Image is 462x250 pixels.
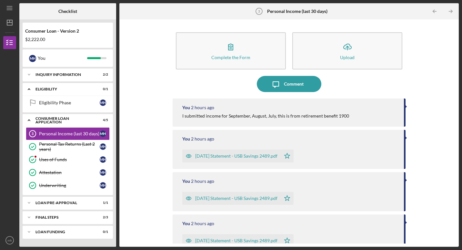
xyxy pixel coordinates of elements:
div: m h [100,182,106,189]
div: m h [100,156,106,163]
div: You [182,105,190,110]
div: I submitted income for September, August, July, this is from retirement benefit 1900 [182,113,349,119]
time: 2025-10-09 19:07 [191,179,214,184]
button: Upload [292,32,402,69]
div: m h [100,99,106,106]
div: m h [29,55,36,62]
a: 3Personal Income (last 30 days)mh [26,127,110,140]
button: Comment [257,76,321,92]
text: mh [7,239,12,242]
div: m h [100,130,106,137]
div: 0 / 1 [96,230,108,234]
div: 4 / 5 [96,118,108,122]
b: Personal Income (last 30 days) [267,9,327,14]
div: Uses of Funds [39,157,100,162]
a: Personal Tax Returns (Last 2 years)mh [26,140,110,153]
button: [DATE] Statement - USB Savings 2489.pdf [182,234,294,247]
a: Attestationmh [26,166,110,179]
div: You [38,53,87,64]
b: Checklist [58,9,77,14]
div: Complete the Form [211,55,250,60]
div: Comment [284,76,304,92]
div: Consumer Loan Application [35,117,92,124]
div: Eligibility Phase [39,100,100,105]
div: $2,222.00 [25,37,110,42]
div: Inquiry Information [35,73,92,77]
tspan: 3 [258,9,260,13]
div: [DATE] Statement - USB Savings 2489.pdf [195,196,277,201]
button: mh [3,234,16,247]
div: [DATE] Statement - USB Savings 2489.pdf [195,153,277,159]
div: Personal Tax Returns (Last 2 years) [39,141,100,152]
button: [DATE] Statement - USB Savings 2489.pdf [182,192,294,205]
div: 2 / 3 [96,215,108,219]
div: Eligibility [35,87,92,91]
div: [DATE] Statement - USB Savings 2489.pdf [195,238,277,243]
a: Eligibility Phasemh [26,96,110,109]
div: Personal Income (last 30 days) [39,131,100,136]
div: Attestation [39,170,100,175]
div: You [182,221,190,226]
div: Consumer Loan - Version 2 [25,28,110,34]
time: 2025-10-09 19:06 [191,221,214,226]
div: m h [100,143,106,150]
div: You [182,179,190,184]
div: Loan Pre-Approval [35,201,92,205]
time: 2025-10-09 19:07 [191,136,214,141]
tspan: 3 [32,132,34,136]
div: 0 / 1 [96,87,108,91]
div: Underwriting [39,183,100,188]
div: Upload [340,55,355,60]
button: Complete the Form [176,32,286,69]
div: m h [100,169,106,176]
div: 2 / 2 [96,73,108,77]
a: Uses of Fundsmh [26,153,110,166]
div: You [182,136,190,141]
time: 2025-10-09 19:12 [191,105,214,110]
div: FINAL STEPS [35,215,92,219]
a: Underwritingmh [26,179,110,192]
div: 1 / 1 [96,201,108,205]
button: [DATE] Statement - USB Savings 2489.pdf [182,150,294,162]
div: Loan Funding [35,230,92,234]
